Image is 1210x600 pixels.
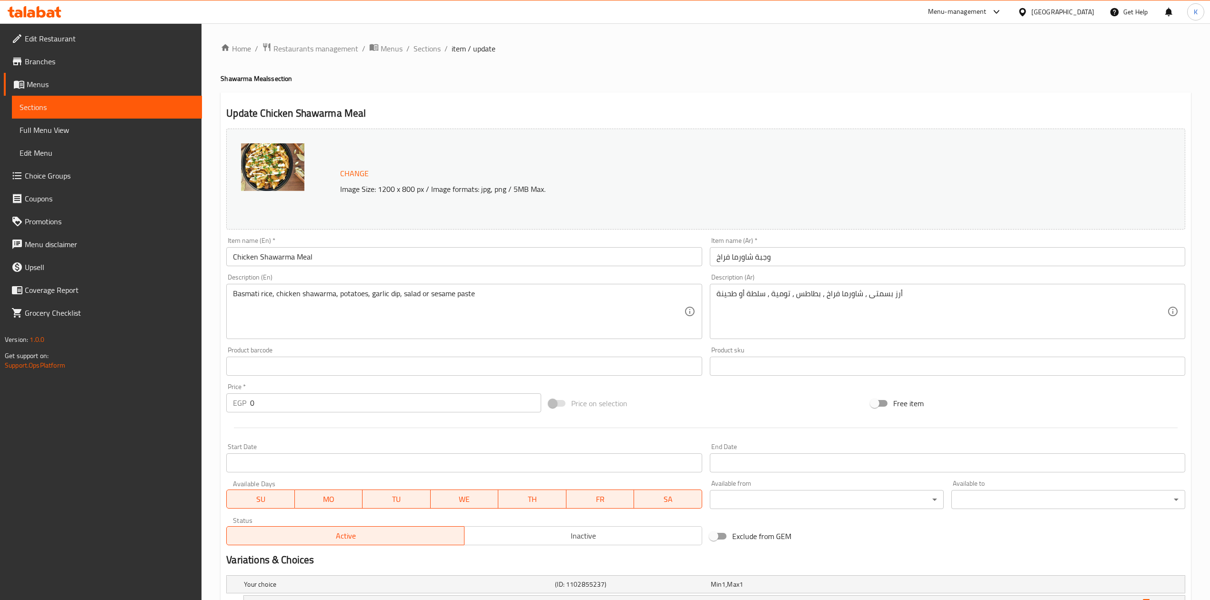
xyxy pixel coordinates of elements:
li: / [362,43,365,54]
li: / [444,43,448,54]
nav: breadcrumb [221,42,1191,55]
li: / [255,43,258,54]
button: WE [431,490,499,509]
span: Full Menu View [20,124,194,136]
span: Version: [5,333,28,346]
span: Upsell [25,261,194,273]
span: Price on selection [571,398,627,409]
span: TH [502,492,563,506]
span: WE [434,492,495,506]
input: Enter name En [226,247,702,266]
a: Edit Restaurant [4,27,202,50]
h2: Variations & Choices [226,553,1185,567]
span: Inactive [468,529,698,543]
a: Promotions [4,210,202,233]
span: Max [727,578,739,590]
span: Sections [20,101,194,113]
input: Please enter product sku [710,357,1185,376]
div: ​ [710,490,944,509]
span: Menus [27,79,194,90]
a: Branches [4,50,202,73]
span: TU [366,492,427,506]
input: Please enter price [250,393,541,412]
span: Grocery Checklist [25,307,194,319]
span: Coverage Report [25,284,194,296]
a: Upsell [4,256,202,279]
div: [GEOGRAPHIC_DATA] [1031,7,1094,17]
a: Coupons [4,187,202,210]
span: Change [340,167,369,180]
textarea: Basmati rice, chicken shawarma, potatoes, garlic dip, salad or sesame paste [233,289,684,334]
h4: Shawarma Meals section [221,74,1191,83]
span: Edit Menu [20,147,194,159]
h5: Your choice [244,580,551,589]
a: Choice Groups [4,164,202,187]
button: SA [634,490,702,509]
span: SA [638,492,698,506]
span: Exclude from GEM [732,530,791,542]
a: Restaurants management [262,42,358,55]
span: Active [231,529,461,543]
span: K [1194,7,1198,17]
textarea: أرز بسمتى ، شاورما فراخ ، بطاطس ، تومية ، سلطة أو طحينة [716,289,1167,334]
span: Min [711,578,722,590]
span: FR [570,492,631,506]
span: Restaurants management [273,43,358,54]
div: ​ [951,490,1185,509]
span: Choice Groups [25,170,194,181]
img: mmw_638920576547104988 [241,143,304,191]
span: Coupons [25,193,194,204]
input: Enter name Ar [710,247,1185,266]
button: SU [226,490,294,509]
span: 1.0.0 [30,333,44,346]
button: Change [336,164,373,183]
button: Active [226,526,464,545]
span: Menus [381,43,403,54]
p: Image Size: 1200 x 800 px / Image formats: jpg, png / 5MB Max. [336,183,1033,195]
span: Edit Restaurant [25,33,194,44]
input: Please enter product barcode [226,357,702,376]
span: Branches [25,56,194,67]
span: item / update [452,43,495,54]
a: Menu disclaimer [4,233,202,256]
button: FR [566,490,635,509]
div: , [711,580,862,589]
a: Menus [369,42,403,55]
a: Sections [12,96,202,119]
p: EGP [233,397,246,409]
a: Sections [413,43,441,54]
h5: (ID: 1102855237) [555,580,706,589]
a: Coverage Report [4,279,202,301]
span: 1 [739,578,743,590]
span: Menu disclaimer [25,239,194,250]
span: 1 [722,578,726,590]
div: Menu-management [928,6,987,18]
span: SU [231,492,291,506]
a: Grocery Checklist [4,301,202,324]
h2: Update Chicken Shawarma Meal [226,106,1185,120]
span: Free item [893,398,924,409]
a: Edit Menu [12,141,202,164]
li: / [406,43,410,54]
a: Full Menu View [12,119,202,141]
button: MO [295,490,363,509]
button: TH [498,490,566,509]
button: Inactive [464,526,702,545]
span: Get support on: [5,350,49,362]
a: Home [221,43,251,54]
span: Promotions [25,216,194,227]
a: Support.OpsPlatform [5,359,65,371]
button: TU [363,490,431,509]
span: MO [299,492,359,506]
div: Expand [227,576,1185,593]
a: Menus [4,73,202,96]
